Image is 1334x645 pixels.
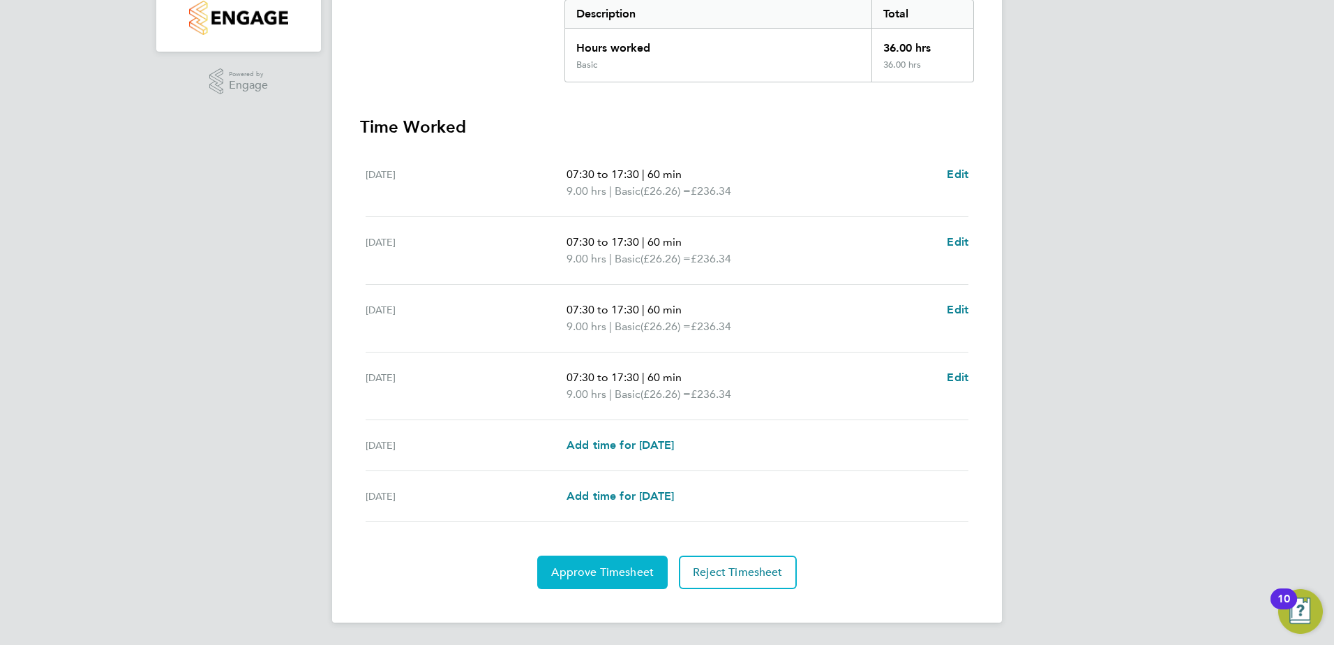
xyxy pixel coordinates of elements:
button: Open Resource Center, 10 new notifications [1278,589,1323,634]
span: | [642,235,645,249]
span: 07:30 to 17:30 [567,235,639,249]
span: 07:30 to 17:30 [567,303,639,316]
span: (£26.26) = [640,320,691,333]
span: Engage [229,80,268,91]
span: (£26.26) = [640,252,691,265]
a: Edit [947,166,968,183]
span: (£26.26) = [640,184,691,198]
span: £236.34 [691,320,731,333]
span: Add time for [DATE] [567,489,674,503]
span: | [609,320,612,333]
div: [DATE] [366,488,567,505]
span: | [609,184,612,198]
button: Approve Timesheet [537,556,668,589]
span: | [609,252,612,265]
span: 9.00 hrs [567,387,606,401]
span: Basic [615,251,640,267]
span: Approve Timesheet [551,565,654,579]
div: 36.00 hrs [871,29,973,59]
div: [DATE] [366,166,567,200]
span: 9.00 hrs [567,184,606,198]
h3: Time Worked [360,116,974,138]
span: £236.34 [691,387,731,401]
div: Hours worked [565,29,871,59]
a: Edit [947,234,968,251]
span: Basic [615,183,640,200]
span: 60 min [647,303,682,316]
div: 10 [1277,599,1290,617]
span: | [642,168,645,181]
a: Add time for [DATE] [567,488,674,505]
div: [DATE] [366,437,567,454]
span: £236.34 [691,184,731,198]
a: Edit [947,302,968,318]
span: Basic [615,318,640,335]
div: 36.00 hrs [871,59,973,82]
span: Powered by [229,68,268,80]
span: Add time for [DATE] [567,438,674,452]
a: Edit [947,369,968,386]
a: Go to home page [173,1,304,35]
span: 07:30 to 17:30 [567,371,639,384]
span: 60 min [647,235,682,249]
button: Reject Timesheet [679,556,797,589]
span: 60 min [647,371,682,384]
span: Edit [947,235,968,249]
div: [DATE] [366,369,567,403]
span: £236.34 [691,252,731,265]
span: 9.00 hrs [567,252,606,265]
img: countryside-properties-logo-retina.png [189,1,287,35]
span: (£26.26) = [640,387,691,401]
span: Reject Timesheet [693,565,783,579]
span: | [642,371,645,384]
span: 9.00 hrs [567,320,606,333]
span: 07:30 to 17:30 [567,168,639,181]
div: [DATE] [366,302,567,335]
span: | [642,303,645,316]
span: Edit [947,371,968,384]
span: 60 min [647,168,682,181]
span: Edit [947,303,968,316]
span: | [609,387,612,401]
div: [DATE] [366,234,567,267]
span: Edit [947,168,968,181]
span: Basic [615,386,640,403]
div: Basic [576,59,597,71]
a: Add time for [DATE] [567,437,674,454]
a: Powered byEngage [209,68,269,95]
